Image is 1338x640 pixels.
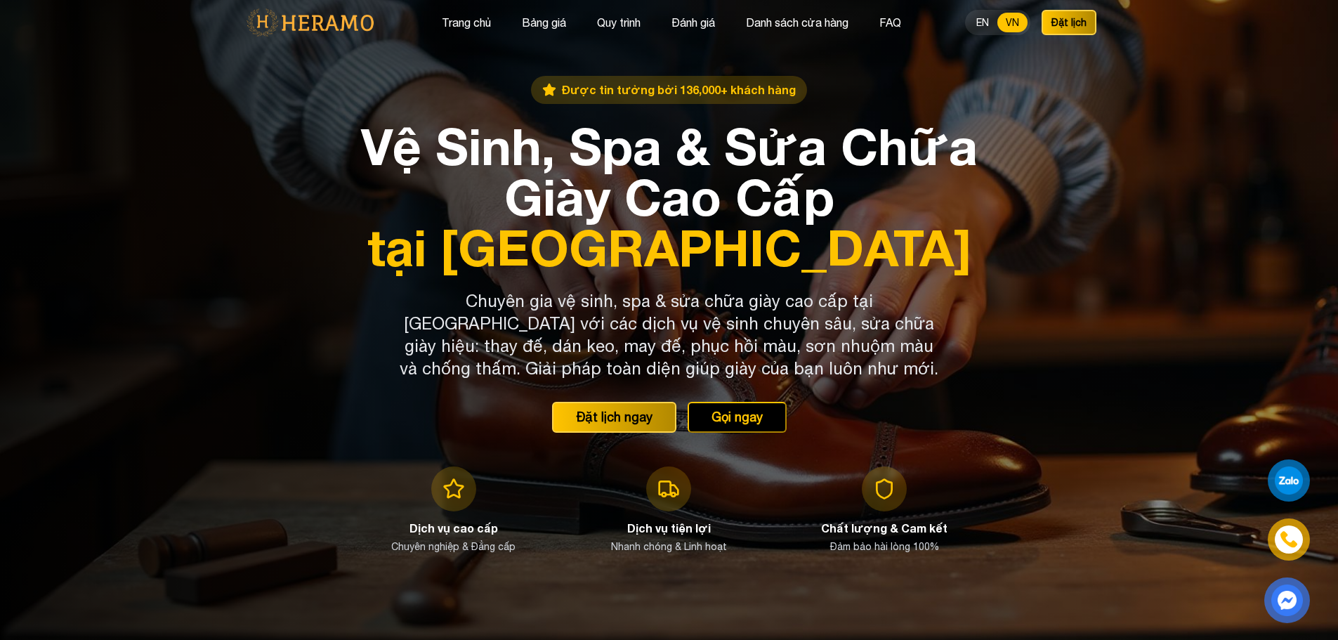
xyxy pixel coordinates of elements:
[1042,10,1096,35] button: Đặt lịch
[875,13,905,32] button: FAQ
[438,13,495,32] button: Trang chủ
[611,540,727,554] p: Nhanh chóng & Linh hoạt
[830,540,939,554] p: Đảm bảo hài lòng 100%
[742,13,853,32] button: Danh sách cửa hàng
[688,402,787,433] button: Gọi ngay
[968,13,997,32] button: EN
[355,222,984,273] span: tại [GEOGRAPHIC_DATA]
[821,520,947,537] h3: Chất lượng & Cam kết
[400,289,939,379] p: Chuyên gia vệ sinh, spa & sửa chữa giày cao cấp tại [GEOGRAPHIC_DATA] với các dịch vụ vệ sinh chu...
[1268,519,1309,560] a: phone-icon
[355,121,984,273] h1: Vệ Sinh, Spa & Sửa Chữa Giày Cao Cấp
[627,520,711,537] h3: Dịch vụ tiện lợi
[242,8,378,37] img: logo-with-text.png
[593,13,645,32] button: Quy trình
[1280,531,1297,547] img: phone-icon
[518,13,570,32] button: Bảng giá
[562,81,796,98] span: Được tin tưởng bởi 136,000+ khách hàng
[391,540,516,554] p: Chuyên nghiệp & Đẳng cấp
[997,13,1028,32] button: VN
[667,13,719,32] button: Đánh giá
[409,520,498,537] h3: Dịch vụ cao cấp
[552,402,676,433] button: Đặt lịch ngay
